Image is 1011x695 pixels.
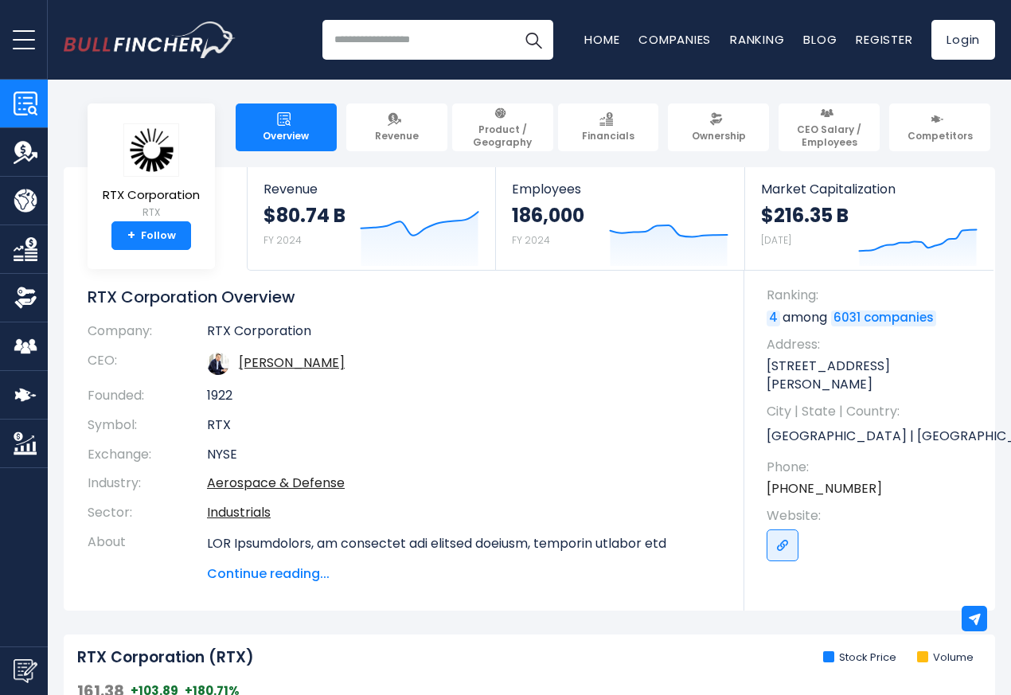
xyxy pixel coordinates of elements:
a: Go to homepage [64,21,235,58]
a: Home [584,31,619,48]
span: Continue reading... [207,564,720,584]
button: Search [513,20,553,60]
a: Market Capitalization $216.35 B [DATE] [745,167,993,270]
a: Competitors [889,103,990,151]
span: Financials [582,130,634,143]
span: Product / Geography [459,123,546,148]
th: Company: [88,323,207,346]
p: among [767,309,979,326]
span: Phone: [767,459,979,476]
img: Bullfincher logo [64,21,236,58]
h2: RTX Corporation (RTX) [77,648,254,668]
span: Market Capitalization [761,182,978,197]
strong: 186,000 [512,203,584,228]
a: [PHONE_NUMBER] [767,480,882,498]
a: RTX Corporation RTX [102,123,201,222]
img: Ownership [14,286,37,310]
span: City | State | Country: [767,403,979,420]
th: Industry: [88,469,207,498]
td: RTX [207,411,720,440]
span: CEO Salary / Employees [786,123,872,148]
h1: RTX Corporation Overview [88,287,720,307]
span: Website: [767,507,979,525]
strong: + [127,228,135,243]
li: Volume [917,651,974,665]
small: FY 2024 [263,233,302,247]
p: [GEOGRAPHIC_DATA] | [GEOGRAPHIC_DATA] | US [767,425,979,449]
a: Aerospace & Defense [207,474,345,492]
span: Address: [767,336,979,353]
td: 1922 [207,381,720,411]
th: Founded: [88,381,207,411]
a: 6031 companies [831,310,936,326]
a: Companies [638,31,711,48]
a: Login [931,20,995,60]
span: Overview [263,130,309,143]
th: Exchange: [88,440,207,470]
a: Ranking [730,31,784,48]
strong: $80.74 B [263,203,345,228]
td: RTX Corporation [207,323,720,346]
a: Revenue [346,103,447,151]
a: Employees 186,000 FY 2024 [496,167,744,270]
span: Competitors [908,130,973,143]
span: Ownership [692,130,746,143]
a: CEO Salary / Employees [779,103,880,151]
p: [STREET_ADDRESS][PERSON_NAME] [767,357,979,393]
span: Revenue [375,130,419,143]
a: Ownership [668,103,769,151]
a: Industrials [207,503,271,521]
a: Blog [803,31,837,48]
a: ceo [239,353,345,372]
span: Revenue [263,182,479,197]
th: About [88,528,207,584]
a: Register [856,31,912,48]
img: christopher-calio.jpg [207,353,229,375]
a: 4 [767,310,780,326]
small: RTX [103,205,200,220]
span: Employees [512,182,728,197]
a: Overview [236,103,337,151]
small: FY 2024 [512,233,550,247]
small: [DATE] [761,233,791,247]
td: NYSE [207,440,720,470]
strong: $216.35 B [761,203,849,228]
th: Symbol: [88,411,207,440]
span: Ranking: [767,287,979,304]
a: Financials [558,103,659,151]
th: CEO: [88,346,207,381]
a: Revenue $80.74 B FY 2024 [248,167,495,270]
a: +Follow [111,221,191,250]
li: Stock Price [823,651,896,665]
th: Sector: [88,498,207,528]
span: RTX Corporation [103,189,200,202]
a: Product / Geography [452,103,553,151]
a: Go to link [767,529,798,561]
